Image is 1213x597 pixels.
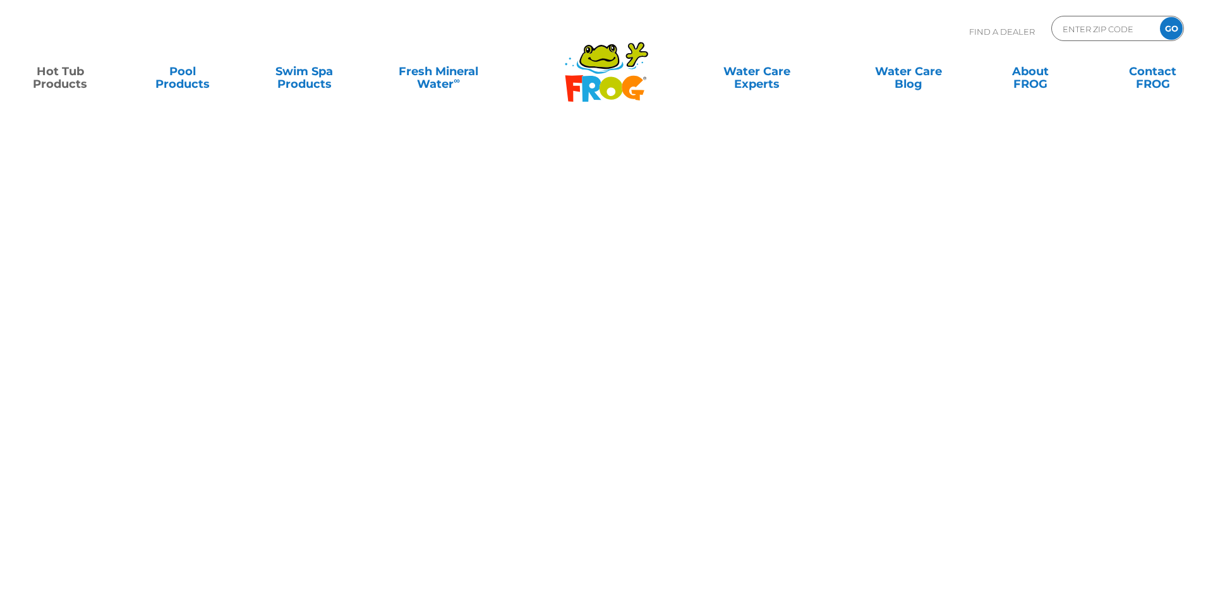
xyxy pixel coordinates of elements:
[558,25,655,102] img: Frog Products Logo
[13,59,107,84] a: Hot TubProducts
[1160,17,1183,40] input: GO
[983,59,1078,84] a: AboutFROG
[379,59,498,84] a: Fresh MineralWater∞
[257,59,352,84] a: Swim SpaProducts
[861,59,956,84] a: Water CareBlog
[454,75,460,85] sup: ∞
[969,16,1035,47] p: Find A Dealer
[1106,59,1200,84] a: ContactFROG
[679,59,833,84] a: Water CareExperts
[135,59,229,84] a: PoolProducts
